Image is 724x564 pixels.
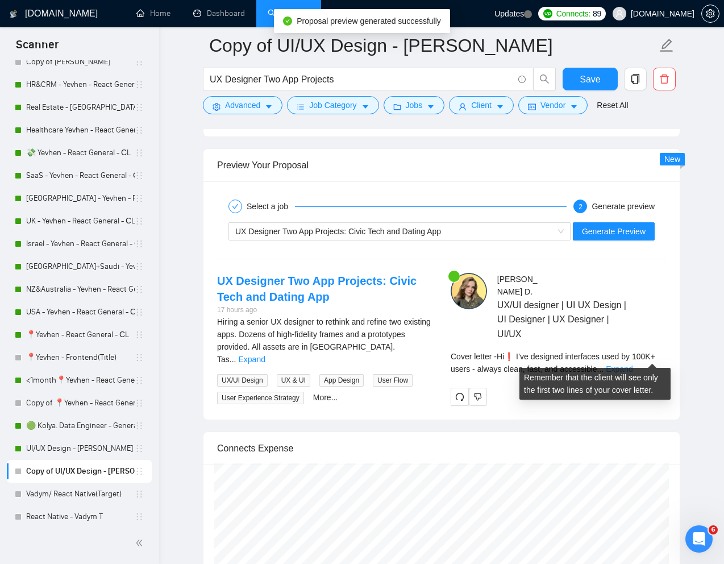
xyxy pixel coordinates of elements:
[225,99,260,111] span: Advanced
[26,414,135,437] a: 🟢 Kolya. Data Engineer - General
[26,346,135,369] a: 📍Yevhen - Frontend(Title)
[135,148,144,157] span: holder
[26,119,135,142] a: Healthcare Yevhen - React General - СL
[518,96,588,114] button: idcardVendorcaret-down
[573,222,655,240] button: Generate Preview
[7,73,152,96] li: HR&CRM - Yevhen - React General - СL
[135,57,144,67] span: holder
[309,99,356,111] span: Job Category
[625,74,646,84] span: copy
[135,262,144,271] span: holder
[7,210,152,233] li: UK - Yevhen - React General - СL
[213,102,220,111] span: setting
[563,68,618,90] button: Save
[624,68,647,90] button: copy
[135,490,144,499] span: holder
[7,51,152,73] li: Copy of Yevhen - Swift
[451,350,666,375] div: Remember that the client will see only the first two lines of your cover letter.
[247,200,295,213] div: Select a job
[135,217,144,226] span: holder
[297,16,441,26] span: Proposal preview generated successfully
[265,102,273,111] span: caret-down
[135,467,144,476] span: holder
[7,255,152,278] li: UAE+Saudi - Yevhen - React General - СL
[701,9,719,18] a: setting
[451,388,469,406] button: redo
[7,164,152,187] li: SaaS - Yevhen - React General - СL
[497,275,538,296] span: [PERSON_NAME] D .
[593,7,601,20] span: 89
[451,392,468,401] span: redo
[427,102,435,111] span: caret-down
[193,9,245,18] a: dashboardDashboard
[459,102,467,111] span: user
[7,414,152,437] li: 🟢 Kolya. Data Engineer - General
[26,51,135,73] a: Copy of [PERSON_NAME]
[135,308,144,317] span: holder
[277,374,310,387] span: UX & UI
[7,505,152,528] li: React Native - Vadym T
[361,102,369,111] span: caret-down
[135,126,144,135] span: holder
[26,278,135,301] a: NZ&Australia - Yevhen - React General - СL
[313,393,338,402] a: More...
[664,155,680,164] span: New
[209,31,657,60] input: Scanner name...
[543,9,552,18] img: upwork-logo.png
[518,76,526,83] span: info-circle
[26,460,135,483] a: Copy of UI/UX Design - [PERSON_NAME]
[494,9,524,18] span: Updates
[26,437,135,460] a: UI/UX Design - [PERSON_NAME]
[7,346,152,369] li: 📍Yevhen - Frontend(Title)
[7,392,152,414] li: Copy of 📍Yevhen - React General - СL
[10,5,18,23] img: logo
[597,99,628,111] a: Reset All
[7,278,152,301] li: NZ&Australia - Yevhen - React General - СL
[26,392,135,414] a: Copy of 📍Yevhen - React General - СL
[474,392,482,401] span: dislike
[528,102,536,111] span: idcard
[217,149,666,181] div: Preview Your Proposal
[7,301,152,324] li: USA - Yevhen - React General - СL
[26,233,135,255] a: Israel - Yevhen - React General - СL
[540,99,565,111] span: Vendor
[653,68,676,90] button: delete
[570,102,578,111] span: caret-down
[135,171,144,180] span: holder
[135,80,144,89] span: holder
[7,369,152,392] li: <1month📍Yevhen - React General - СL
[26,483,135,505] a: Vadym/ React Native(Target)
[449,96,514,114] button: userClientcaret-down
[384,96,445,114] button: folderJobscaret-down
[135,239,144,248] span: holder
[203,96,282,114] button: settingAdvancedcaret-down
[283,16,292,26] span: check-circle
[135,285,144,294] span: holder
[659,38,674,53] span: edit
[26,73,135,96] a: HR&CRM - Yevhen - React General - СL
[217,392,304,404] span: User Experience Strategy
[579,203,582,211] span: 2
[533,68,556,90] button: search
[26,505,135,528] a: React Native - Vadym T
[135,399,144,408] span: holder
[451,273,487,309] img: c1wNMBYk8TNjky2mGwUv4oykIOUU10lJO9_P212hhq1jqH4BNJCl_mBGyCtj1Z1yR7
[135,421,144,430] span: holder
[26,324,135,346] a: 📍Yevhen - React General - СL
[135,353,144,362] span: holder
[26,142,135,164] a: 💸 Yevhen - React General - СL
[7,142,152,164] li: 💸 Yevhen - React General - СL
[135,444,144,453] span: holder
[7,324,152,346] li: 📍Yevhen - React General - СL
[135,512,144,521] span: holder
[580,72,600,86] span: Save
[582,225,646,238] span: Generate Preview
[469,388,487,406] button: dislike
[393,102,401,111] span: folder
[534,74,555,84] span: search
[7,483,152,505] li: Vadym/ React Native(Target)
[709,525,718,534] span: 6
[135,376,144,385] span: holder
[135,103,144,112] span: holder
[685,525,713,553] iframe: Intercom live chat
